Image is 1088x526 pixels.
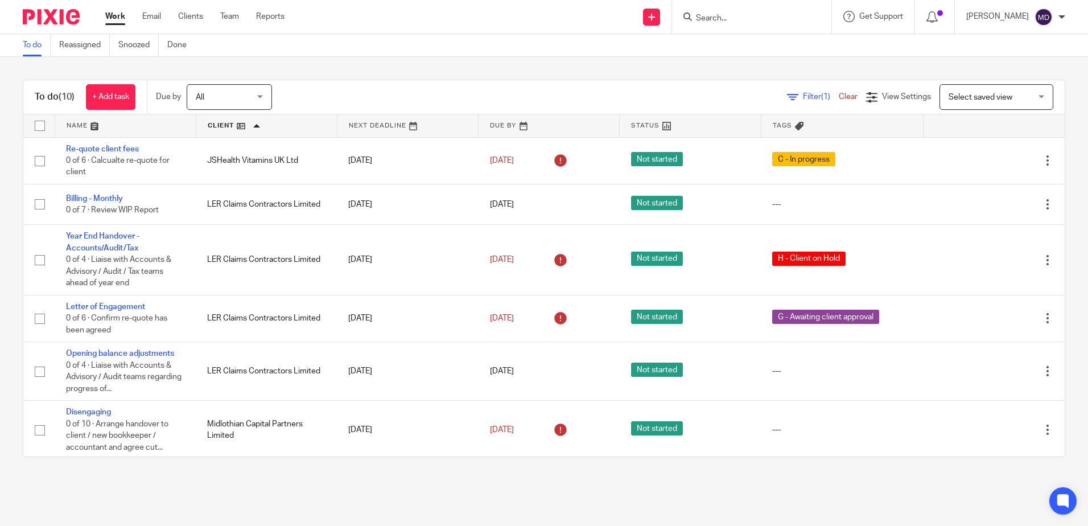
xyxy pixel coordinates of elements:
[337,137,478,184] td: [DATE]
[772,152,835,166] span: C - In progress
[490,367,514,375] span: [DATE]
[196,184,337,224] td: LER Claims Contractors Limited
[490,256,514,264] span: [DATE]
[66,420,168,451] span: 0 of 10 · Arrange handover to client / new bookkeeper / accountant and agree cut...
[631,363,683,377] span: Not started
[66,303,145,311] a: Letter of Engagement
[337,342,478,401] td: [DATE]
[966,11,1029,22] p: [PERSON_NAME]
[773,122,792,129] span: Tags
[23,9,80,24] img: Pixie
[631,252,683,266] span: Not started
[337,295,478,342] td: [DATE]
[631,310,683,324] span: Not started
[66,350,174,357] a: Opening balance adjustments
[178,11,203,22] a: Clients
[1035,8,1053,26] img: svg%3E
[66,256,171,287] span: 0 of 4 · Liaise with Accounts & Advisory / Audit / Tax teams ahead of year end
[35,91,75,103] h1: To do
[839,93,858,101] a: Clear
[772,424,912,435] div: ---
[196,137,337,184] td: JSHealth Vitamins UK Ltd
[196,401,337,459] td: Midlothian Capital Partners Limited
[859,13,903,20] span: Get Support
[86,84,135,110] a: + Add task
[196,342,337,401] td: LER Claims Contractors Limited
[66,232,139,252] a: Year End Handover - Accounts/Audit/Tax
[631,152,683,166] span: Not started
[196,295,337,342] td: LER Claims Contractors Limited
[631,196,683,210] span: Not started
[949,93,1012,101] span: Select saved view
[66,157,170,176] span: 0 of 6 · Calcualte re-quote for client
[66,314,167,334] span: 0 of 6 · Confirm re-quote has been agreed
[490,200,514,208] span: [DATE]
[66,361,182,393] span: 0 of 4 · Liaise with Accounts & Advisory / Audit teams regarding progress of...
[256,11,285,22] a: Reports
[66,195,123,203] a: Billing - Monthly
[23,34,51,56] a: To do
[490,314,514,322] span: [DATE]
[772,252,846,266] span: H - Client on Hold
[59,92,75,101] span: (10)
[59,34,110,56] a: Reassigned
[772,310,879,324] span: G - Awaiting client approval
[337,401,478,459] td: [DATE]
[337,184,478,224] td: [DATE]
[167,34,195,56] a: Done
[105,11,125,22] a: Work
[196,93,204,101] span: All
[66,206,159,214] span: 0 of 7 · Review WIP Report
[821,93,830,101] span: (1)
[118,34,159,56] a: Snoozed
[337,225,478,295] td: [DATE]
[490,426,514,434] span: [DATE]
[490,157,514,165] span: [DATE]
[772,365,912,377] div: ---
[772,199,912,210] div: ---
[66,145,139,153] a: Re-quote client fees
[882,93,931,101] span: View Settings
[695,14,797,24] input: Search
[156,91,181,102] p: Due by
[803,93,839,101] span: Filter
[66,408,111,416] a: Disengaging
[196,225,337,295] td: LER Claims Contractors Limited
[220,11,239,22] a: Team
[142,11,161,22] a: Email
[631,421,683,435] span: Not started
